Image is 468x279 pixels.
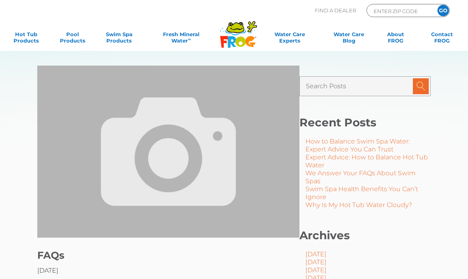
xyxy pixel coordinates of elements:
a: [DATE] [305,258,326,266]
input: GO [437,5,449,16]
a: How to Balance Swim Spa Water: Expert Advice You Can Trust [305,138,410,153]
a: PoolProducts [54,31,90,47]
p: Find A Dealer [315,4,356,17]
a: Water CareBlog [331,31,367,47]
h1: FAQs [37,250,299,261]
a: [DATE] [305,250,326,258]
input: Submit [413,78,429,94]
input: Zip Code Form [373,6,426,15]
a: AboutFROG [378,31,414,47]
a: Expert Advice: How to Balance Hot Tub Water [305,153,428,169]
a: Swim SpaProducts [101,31,137,47]
a: Swim Spa Health Benefits You Can’t Ignore [305,185,418,201]
img: Frog Products Blog Image [37,66,299,238]
a: Water CareExperts [259,31,320,47]
a: ContactFROG [424,31,460,47]
a: Fresh MineralWater∞ [148,31,215,47]
h2: Recent Posts [299,116,431,129]
a: Why Is My Hot Tub Water Cloudy? [305,201,412,209]
sup: ∞ [188,37,191,41]
a: We Answer Your FAQs About Swim Spas [305,169,416,185]
a: Hot TubProducts [8,31,44,47]
h2: Archives [299,229,431,242]
a: [DATE] [305,266,326,274]
div: [DATE] [37,267,299,275]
